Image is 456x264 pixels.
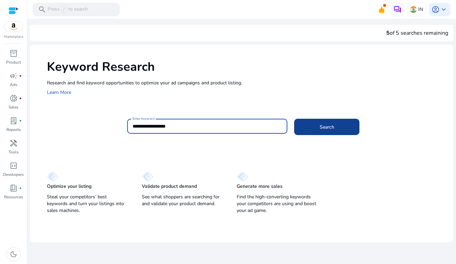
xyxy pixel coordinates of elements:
span: fiber_manual_record [19,119,22,122]
p: Ads [10,82,17,88]
button: Search [294,119,359,135]
span: campaign [10,72,18,80]
p: Research and find keyword opportunities to optimize your ad campaigns and product listing. [47,79,446,86]
p: See what shoppers are searching for and validate your product demand. [142,194,223,207]
p: Sales [9,104,18,110]
span: code_blocks [10,162,18,170]
span: 5 [386,29,390,37]
p: IN [418,3,423,15]
img: amazon.svg [4,21,23,32]
p: Optimize your listing [47,183,91,190]
span: Search [320,123,334,131]
span: handyman [10,139,18,147]
p: Validate product demand [142,183,197,190]
span: fiber_manual_record [19,75,22,77]
a: Learn More [47,89,71,96]
p: Tools [9,149,19,155]
h1: Keyword Research [47,60,446,74]
span: fiber_manual_record [19,97,22,100]
p: Developers [3,171,24,178]
span: keyboard_arrow_down [440,5,448,14]
span: donut_small [10,94,18,102]
img: in.svg [410,6,417,13]
img: diamond.svg [237,172,248,181]
p: Press to search [48,6,88,13]
p: Resources [4,194,23,200]
img: diamond.svg [47,172,58,181]
p: Generate more sales [237,183,283,190]
span: / [61,6,67,13]
span: fiber_manual_record [19,187,22,189]
p: Product [6,59,21,65]
span: dark_mode [10,250,18,258]
span: lab_profile [10,117,18,125]
img: diamond.svg [142,172,153,181]
span: inventory_2 [10,49,18,57]
span: book_4 [10,184,18,192]
p: Marketplace [4,34,23,39]
p: Steal your competitors’ best keywords and turn your listings into sales machines. [47,194,128,214]
span: search [38,5,46,14]
p: Find the high-converting keywords your competitors are using and boost your ad game. [237,194,318,214]
p: Reports [6,127,21,133]
span: account_circle [432,5,440,14]
mat-label: Enter Keyword [133,116,154,121]
div: of 5 searches remaining [386,29,448,37]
